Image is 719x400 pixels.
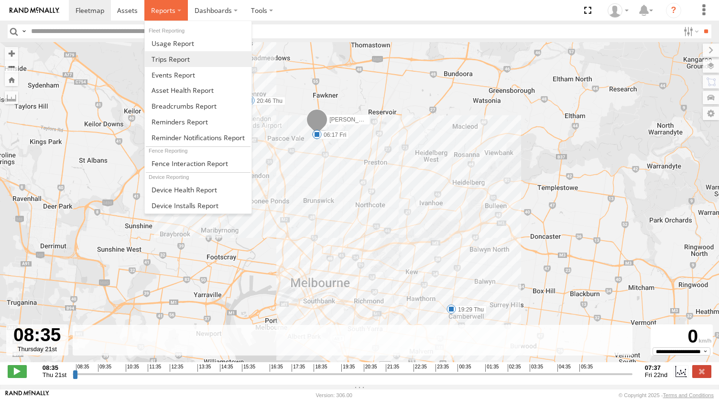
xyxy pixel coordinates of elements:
span: 20:35 [364,364,377,372]
span: 09:35 [98,364,111,372]
label: Disable Chart [674,365,688,378]
span: 10:35 [126,364,139,372]
i: ? [666,3,681,18]
span: 08:35 [76,364,89,372]
span: 00:35 [458,364,471,372]
div: 0 [652,326,711,347]
span: 18:35 [314,364,327,372]
span: 17:35 [292,364,305,372]
button: Zoom out [5,60,18,73]
span: 16:35 [270,364,283,372]
a: Device Installs Report [145,198,251,213]
span: 15:35 [242,364,255,372]
a: Trips Report [145,51,251,67]
div: Version: 306.00 [316,392,352,398]
span: [PERSON_NAME] [329,116,377,123]
a: Visit our Website [5,390,49,400]
button: Zoom Home [5,73,18,86]
label: 06:17 Fri [317,131,349,139]
span: Thu 21st Aug 2025 [43,371,66,378]
label: Close [692,365,711,378]
span: 19:35 [341,364,355,372]
label: 19:29 Thu [451,305,487,314]
a: Terms and Conditions [663,392,714,398]
span: 14:35 [220,364,233,372]
label: Map Settings [703,107,719,120]
span: 13:35 [197,364,211,372]
label: Play/Stop [8,365,27,378]
img: rand-logo.svg [10,7,59,14]
label: 20:46 Thu [250,97,285,105]
a: Fence Interaction Report [145,156,251,171]
a: Breadcrumbs Report [145,98,251,114]
span: 03:35 [530,364,543,372]
span: 21:35 [386,364,399,372]
label: Search Query [20,24,28,38]
span: 05:35 [579,364,593,372]
div: © Copyright 2025 - [619,392,714,398]
span: 01:35 [485,364,499,372]
span: Fri 22nd Aug 2025 [645,371,668,378]
label: Measure [5,91,18,104]
label: Search Filter Options [680,24,700,38]
span: 11:35 [148,364,161,372]
a: Reminders Report [145,114,251,130]
button: Zoom in [5,47,18,60]
a: Device Health Report [145,182,251,198]
strong: 07:37 [645,364,668,371]
strong: 08:35 [43,364,66,371]
a: Usage Report [145,35,251,51]
span: 02:35 [508,364,521,372]
span: 12:35 [170,364,183,372]
a: Full Events Report [145,67,251,83]
span: 23:35 [436,364,449,372]
a: Service Reminder Notifications Report [145,130,251,145]
a: Asset Health Report [145,82,251,98]
div: Anna Skaltsis [604,3,632,18]
span: 22:35 [414,364,427,372]
span: 04:35 [557,364,571,372]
